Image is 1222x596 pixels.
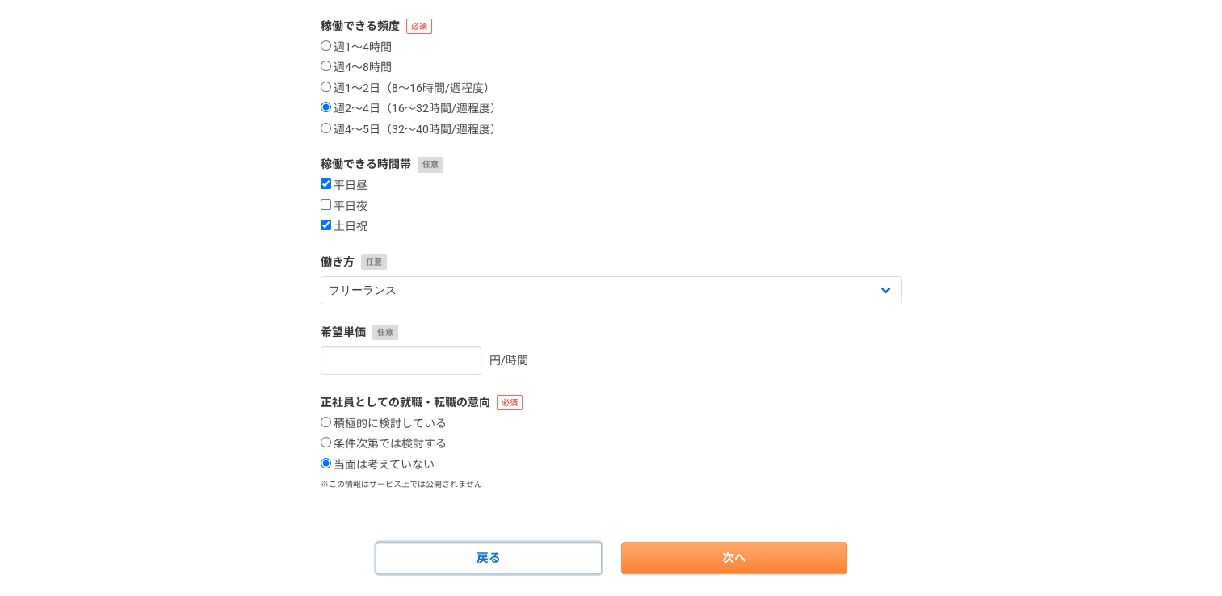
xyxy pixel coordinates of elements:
label: 働き方 [321,254,902,271]
label: 平日夜 [321,199,367,214]
label: 正社員としての就職・転職の意向 [321,394,902,411]
input: 当面は考えていない [321,458,331,468]
input: 積極的に検討している [321,417,331,427]
input: 平日夜 [321,199,331,210]
label: 積極的に検討している [321,417,447,431]
label: 週1〜4時間 [321,40,392,55]
label: 条件次第では検討する [321,437,447,451]
label: 当面は考えていない [321,458,435,472]
label: 週1〜2日（8〜16時間/週程度） [321,82,495,96]
label: 希望単価 [321,324,902,341]
label: 週4〜8時間 [321,61,392,75]
input: 週1〜2日（8〜16時間/週程度） [321,82,331,92]
input: 週1〜4時間 [321,40,331,51]
p: ※この情報はサービス上では公開されません [321,478,902,490]
label: 稼働できる時間帯 [321,156,902,173]
label: 週4〜5日（32〜40時間/週程度） [321,123,502,137]
input: 条件次第では検討する [321,437,331,447]
label: 週2〜4日（16〜32時間/週程度） [321,102,502,116]
label: 平日昼 [321,178,367,193]
input: 週2〜4日（16〜32時間/週程度） [321,102,331,112]
input: 週4〜8時間 [321,61,331,71]
label: 稼働できる頻度 [321,18,902,35]
input: 土日祝 [321,220,331,230]
a: 次へ [621,542,847,574]
a: 戻る [376,542,602,574]
input: 平日昼 [321,178,331,189]
input: 週4〜5日（32〜40時間/週程度） [321,123,331,133]
span: 円/時間 [489,354,528,367]
label: 土日祝 [321,220,367,234]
